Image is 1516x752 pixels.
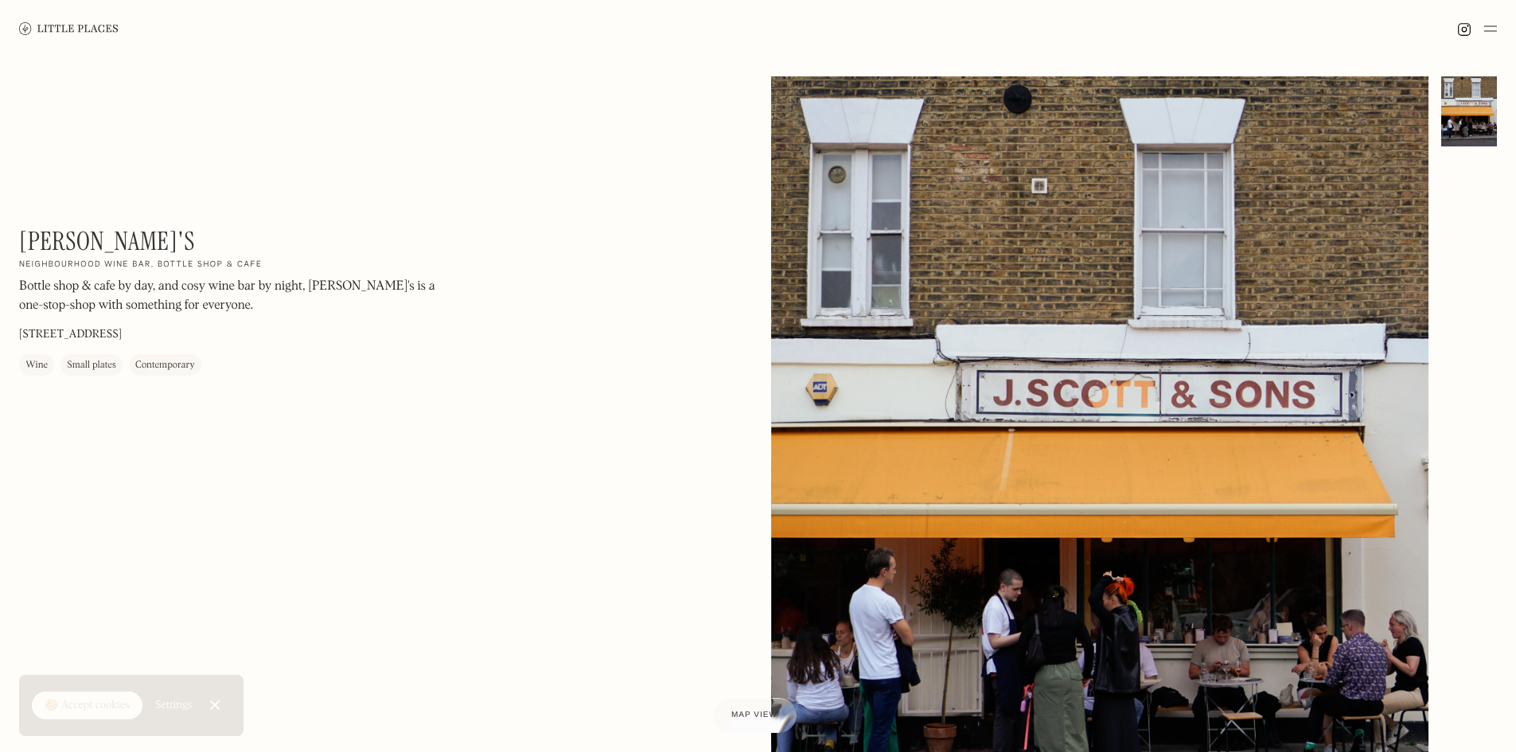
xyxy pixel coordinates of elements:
[712,698,797,733] a: Map view
[155,699,193,711] div: Settings
[67,357,116,373] div: Small plates
[45,698,130,714] div: 🍪 Accept cookies
[19,277,449,315] p: Bottle shop & cafe by day, and cosy wine bar by night, [PERSON_NAME]'s is a one-stop-shop with so...
[135,357,195,373] div: Contemporary
[731,711,777,719] span: Map view
[214,705,215,706] div: Close Cookie Popup
[19,226,195,256] h1: [PERSON_NAME]'s
[155,688,193,723] a: Settings
[25,357,48,373] div: Wine
[199,689,231,721] a: Close Cookie Popup
[19,259,262,271] h2: Neighbourhood wine bar, bottle shop & cafe
[19,326,122,343] p: [STREET_ADDRESS]
[32,692,142,720] a: 🍪 Accept cookies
